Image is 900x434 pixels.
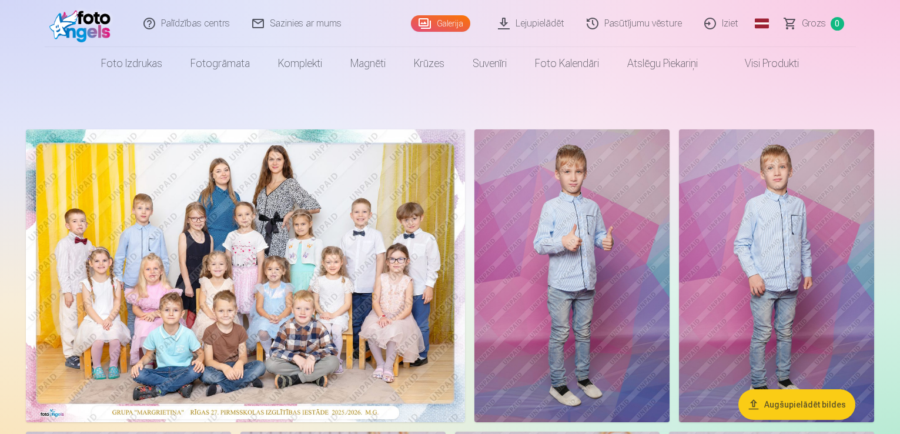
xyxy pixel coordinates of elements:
button: Augšupielādēt bildes [738,389,855,420]
a: Suvenīri [459,47,521,80]
a: Magnēti [336,47,400,80]
a: Foto kalendāri [521,47,613,80]
a: Atslēgu piekariņi [613,47,712,80]
img: /fa1 [49,5,117,42]
a: Krūzes [400,47,459,80]
a: Foto izdrukas [87,47,176,80]
a: Visi produkti [712,47,813,80]
a: Galerija [411,15,470,32]
span: 0 [831,17,844,31]
span: Grozs [802,16,826,31]
a: Fotogrāmata [176,47,264,80]
a: Komplekti [264,47,336,80]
